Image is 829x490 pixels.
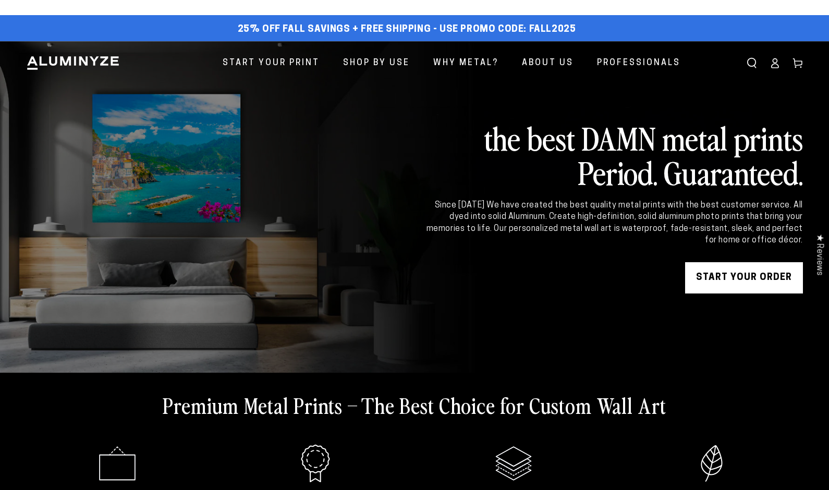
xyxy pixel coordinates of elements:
img: Aluminyze [26,55,120,71]
span: About Us [522,56,574,71]
h2: Premium Metal Prints – The Best Choice for Custom Wall Art [163,391,666,419]
a: Why Metal? [425,50,506,77]
a: Shop By Use [335,50,418,77]
span: Why Metal? [433,56,498,71]
span: Professionals [597,56,680,71]
div: Click to open Judge.me floating reviews tab [809,226,829,284]
h2: the best DAMN metal prints Period. Guaranteed. [424,120,803,189]
summary: Search our site [740,52,763,75]
a: Start Your Print [215,50,327,77]
a: Professionals [589,50,688,77]
div: Since [DATE] We have created the best quality metal prints with the best customer service. All dy... [424,200,803,247]
span: Start Your Print [223,56,320,71]
span: Shop By Use [343,56,410,71]
span: 25% off FALL Savings + Free Shipping - Use Promo Code: FALL2025 [238,24,576,35]
a: START YOUR Order [685,262,803,293]
a: About Us [514,50,581,77]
